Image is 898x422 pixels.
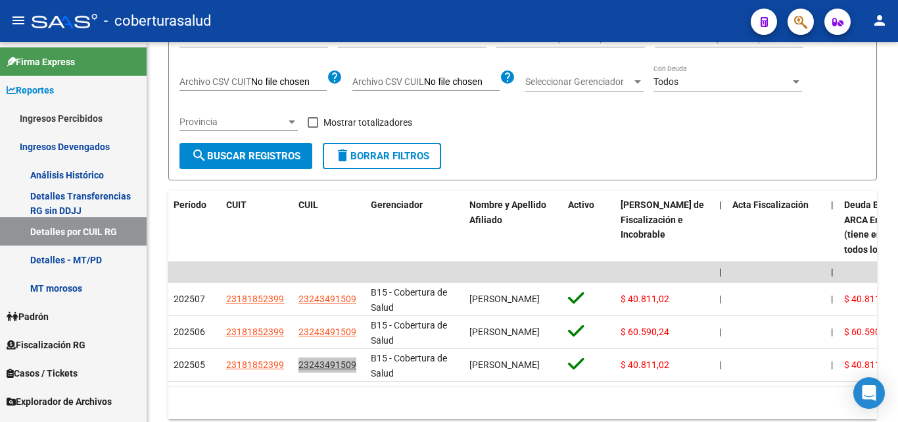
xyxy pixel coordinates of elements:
span: | [831,267,834,277]
mat-icon: help [327,69,343,85]
span: - coberturasalud [104,7,211,36]
span: Nombre y Apellido Afiliado [469,199,546,225]
span: | [719,327,721,337]
span: 202506 [174,327,205,337]
mat-icon: menu [11,13,26,28]
button: Borrar Filtros [323,143,441,169]
span: $ 60.590,24 [621,327,669,337]
span: Activo [568,199,594,210]
span: 202507 [174,294,205,304]
mat-icon: delete [335,147,350,163]
span: Mostrar totalizadores [323,115,412,130]
span: B15 - Cobertura de Salud [371,287,447,313]
mat-icon: search [191,147,207,163]
span: Todos [653,76,678,87]
span: Borrar Filtros [335,150,429,162]
span: $ 60.590,24 [844,327,893,337]
span: | [719,359,721,370]
datatable-header-cell: Deuda Bruta Neto de Fiscalización e Incobrable [615,191,714,264]
span: Reportes [7,83,54,97]
button: Buscar Registros [179,143,312,169]
span: CUIL [298,199,318,210]
datatable-header-cell: | [714,191,727,264]
input: Archivo CSV CUIT [251,76,327,88]
span: | [831,327,833,337]
span: [PERSON_NAME] [469,359,540,370]
datatable-header-cell: Acta Fiscalización [727,191,826,264]
span: Fiscalización RG [7,338,85,352]
span: Explorador de Archivos [7,394,112,409]
span: Casos / Tickets [7,366,78,381]
datatable-header-cell: Gerenciador [366,191,464,264]
span: | [719,199,722,210]
span: Archivo CSV CUIT [179,76,251,87]
span: | [831,294,833,304]
span: | [719,267,722,277]
span: 23243491509 [298,294,356,304]
span: Provincia [179,117,286,128]
span: CUIT [226,199,247,210]
span: Período [174,199,206,210]
span: $ 40.811,02 [621,294,669,304]
span: Gerenciador [371,199,423,210]
datatable-header-cell: Nombre y Apellido Afiliado [464,191,563,264]
span: 202505 [174,359,205,370]
datatable-header-cell: Período [168,191,221,264]
span: Seleccionar Gerenciador [525,76,632,88]
span: [PERSON_NAME] [469,327,540,337]
span: Acta Fiscalización [732,199,809,210]
span: 23181852399 [226,327,284,337]
span: 23181852399 [226,294,284,304]
input: Archivo CSV CUIL [424,76,500,88]
span: Padrón [7,309,49,324]
span: B15 - Cobertura de Salud [371,353,447,379]
span: Firma Express [7,55,75,69]
span: [PERSON_NAME] [469,294,540,304]
span: Archivo CSV CUIL [352,76,424,87]
span: B15 - Cobertura de Salud [371,320,447,346]
span: | [831,199,834,210]
span: [PERSON_NAME] de Fiscalización e Incobrable [621,199,704,240]
mat-icon: help [500,69,515,85]
datatable-header-cell: | [826,191,839,264]
datatable-header-cell: CUIL [293,191,366,264]
span: 23243491509 [298,327,356,337]
datatable-header-cell: Activo [563,191,615,264]
span: $ 40.811,02 [621,359,669,370]
span: | [719,294,721,304]
span: Buscar Registros [191,150,300,162]
span: 23181852399 [226,359,284,370]
span: $ 40.811,02 [844,294,893,304]
span: 23243491509 [298,359,356,370]
span: $ 40.811,02 [844,359,893,370]
mat-icon: person [872,13,887,28]
datatable-header-cell: CUIT [221,191,293,264]
span: | [831,359,833,370]
div: Open Intercom Messenger [853,377,885,409]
